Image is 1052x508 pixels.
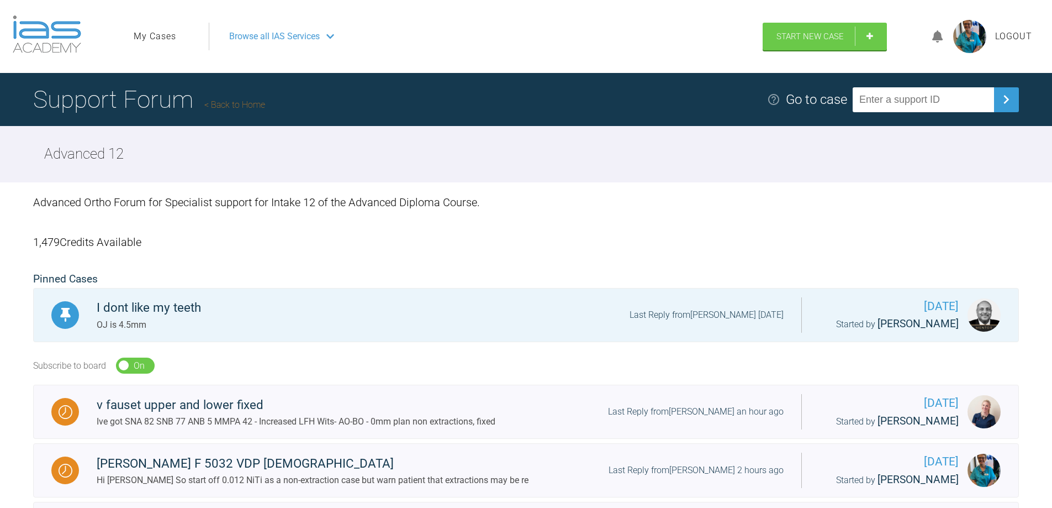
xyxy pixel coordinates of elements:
div: Hi [PERSON_NAME] So start off 0.012 NiTi as a non-extraction case but warn patient that extractio... [97,473,528,488]
img: Åsa Ulrika Linnea Feneley [968,454,1001,487]
img: Waiting [59,464,72,478]
div: Started by [820,413,959,430]
div: OJ is 4.5mm [97,318,201,332]
h1: Support Forum [33,80,265,119]
div: Go to case [786,89,847,110]
a: PinnedI dont like my teethOJ is 4.5mmLast Reply from[PERSON_NAME] [DATE][DATE]Started by [PERSON_... [33,288,1019,342]
div: v fauset upper and lower fixed [97,395,495,415]
input: Enter a support ID [853,87,994,112]
a: Waitingv fauset upper and lower fixedIve got SNA 82 SNB 77 ANB 5 MMPA 42 - Increased LFH Wits- AO... [33,385,1019,439]
a: Logout [995,29,1032,44]
h2: Advanced 12 [44,143,124,166]
a: Back to Home [204,99,265,110]
img: Utpalendu Bose [968,298,1001,332]
img: Olivia Nixon [968,395,1001,428]
span: [PERSON_NAME] [877,473,959,486]
span: [PERSON_NAME] [877,317,959,330]
a: Waiting[PERSON_NAME] F 5032 VDP [DEMOGRAPHIC_DATA]Hi [PERSON_NAME] So start off 0.012 NiTi as a n... [33,443,1019,497]
div: Started by [820,316,959,333]
div: Last Reply from [PERSON_NAME] 2 hours ago [609,463,784,478]
div: Started by [820,472,959,489]
span: [PERSON_NAME] [877,415,959,427]
img: Waiting [59,405,72,419]
span: Start New Case [776,32,844,41]
div: On [134,359,145,373]
div: Last Reply from [PERSON_NAME] an hour ago [608,405,784,419]
h2: Pinned Cases [33,271,1019,288]
img: chevronRight.28bd32b0.svg [997,91,1015,108]
div: Subscribe to board [33,359,106,373]
span: [DATE] [820,394,959,412]
img: help.e70b9f3d.svg [767,93,780,106]
div: I dont like my teeth [97,298,201,318]
span: Browse all IAS Services [229,29,320,44]
span: [DATE] [820,297,959,316]
div: Last Reply from [PERSON_NAME] [DATE] [630,308,784,322]
img: profile.png [953,20,986,53]
a: My Cases [134,29,176,44]
div: 1,479 Credits Available [33,222,1019,262]
img: logo-light.3e3ef733.png [13,15,81,53]
img: Pinned [59,308,72,322]
div: Advanced Ortho Forum for Specialist support for Intake 12 of the Advanced Diploma Course. [33,182,1019,222]
a: Start New Case [763,23,887,50]
div: [PERSON_NAME] F 5032 VDP [DEMOGRAPHIC_DATA] [97,454,528,474]
div: Ive got SNA 82 SNB 77 ANB 5 MMPA 42 - Increased LFH Wits- AO-BO - 0mm plan non extractions, fixed [97,415,495,429]
span: [DATE] [820,453,959,471]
